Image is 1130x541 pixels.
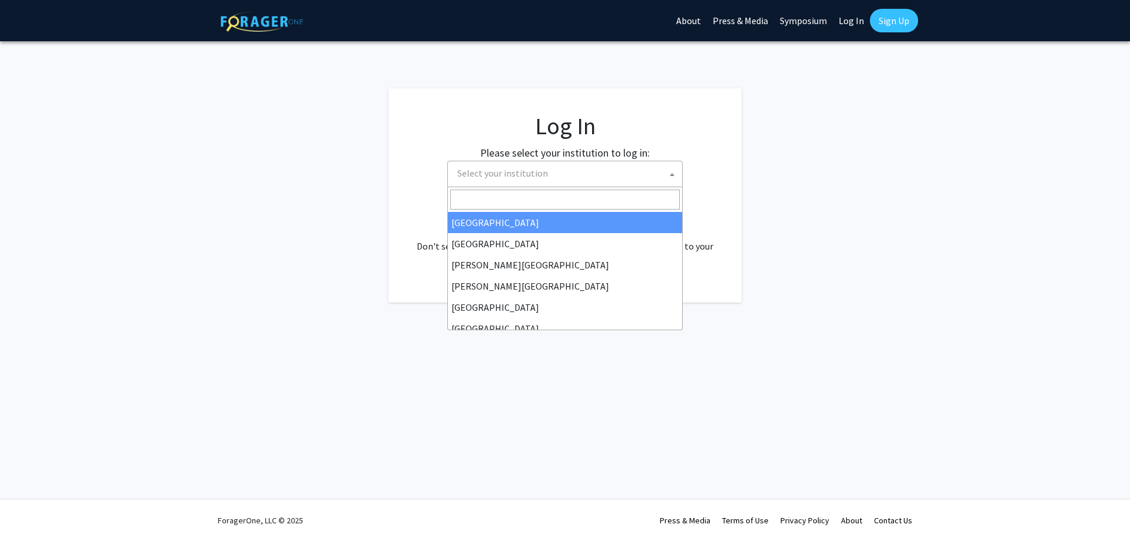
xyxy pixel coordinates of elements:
[722,515,769,526] a: Terms of Use
[448,254,682,276] li: [PERSON_NAME][GEOGRAPHIC_DATA]
[448,297,682,318] li: [GEOGRAPHIC_DATA]
[221,11,303,32] img: ForagerOne Logo
[447,161,683,187] span: Select your institution
[448,233,682,254] li: [GEOGRAPHIC_DATA]
[412,112,718,140] h1: Log In
[841,515,862,526] a: About
[874,515,912,526] a: Contact Us
[450,190,680,210] input: Search
[448,276,682,297] li: [PERSON_NAME][GEOGRAPHIC_DATA]
[780,515,829,526] a: Privacy Policy
[870,9,918,32] a: Sign Up
[218,500,303,541] div: ForagerOne, LLC © 2025
[453,161,682,185] span: Select your institution
[480,145,650,161] label: Please select your institution to log in:
[457,167,548,179] span: Select your institution
[448,212,682,233] li: [GEOGRAPHIC_DATA]
[412,211,718,267] div: No account? . Don't see your institution? about bringing ForagerOne to your institution.
[448,318,682,339] li: [GEOGRAPHIC_DATA]
[660,515,710,526] a: Press & Media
